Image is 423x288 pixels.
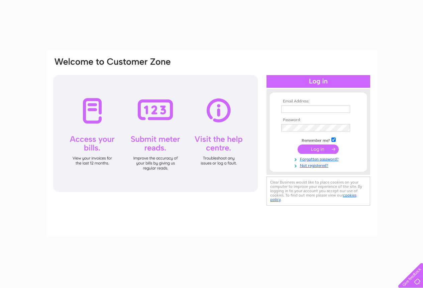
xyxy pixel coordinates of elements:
[280,99,357,104] th: Email Address:
[298,145,339,154] input: Submit
[280,136,357,143] td: Remember me?
[281,162,357,168] a: Not registered?
[281,156,357,162] a: Forgotten password?
[267,177,370,206] div: Clear Business would like to place cookies on your computer to improve your experience of the sit...
[280,118,357,122] th: Password:
[270,193,356,202] a: cookies policy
